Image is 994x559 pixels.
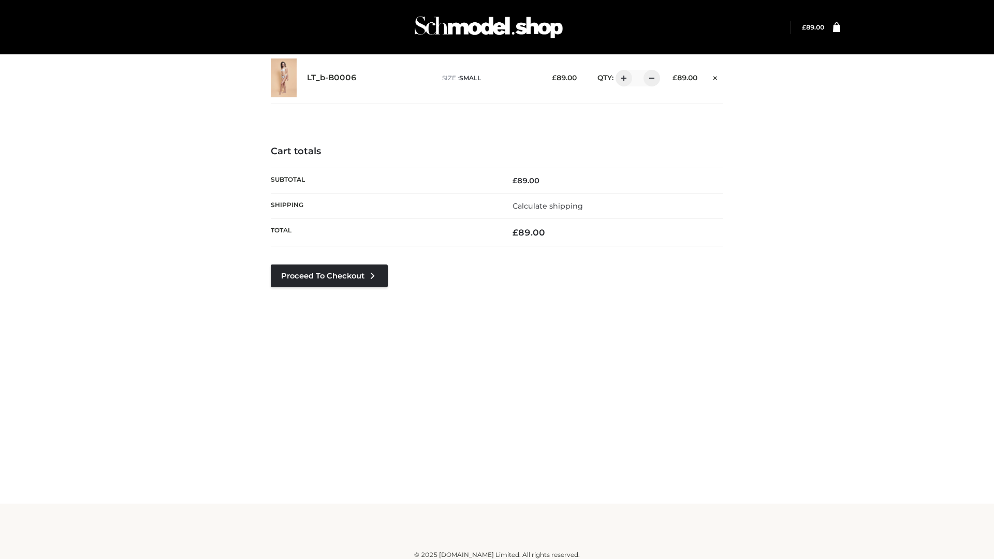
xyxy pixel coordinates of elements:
h4: Cart totals [271,146,723,157]
div: QTY: [587,70,656,86]
th: Subtotal [271,168,497,193]
a: Calculate shipping [513,201,583,211]
a: £89.00 [802,23,824,31]
img: Schmodel Admin 964 [411,7,566,48]
bdi: 89.00 [513,176,539,185]
a: Remove this item [708,70,723,83]
span: £ [513,176,517,185]
a: LT_b-B0006 [307,73,357,83]
th: Shipping [271,193,497,218]
span: £ [552,73,557,82]
span: £ [802,23,806,31]
bdi: 89.00 [802,23,824,31]
bdi: 89.00 [513,227,545,238]
bdi: 89.00 [673,73,697,82]
a: Proceed to Checkout [271,264,388,287]
span: SMALL [459,74,481,82]
p: size : [442,73,536,83]
span: £ [513,227,518,238]
bdi: 89.00 [552,73,577,82]
th: Total [271,219,497,246]
span: £ [673,73,677,82]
